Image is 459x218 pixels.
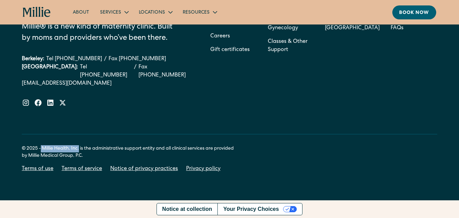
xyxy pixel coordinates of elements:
[399,10,429,17] div: Book now
[157,203,218,215] a: Notice at collection
[268,35,314,57] a: Classes & Other Support
[139,9,165,16] div: Locations
[210,43,250,57] a: Gift certificates
[80,63,132,80] a: Tel [PHONE_NUMBER]
[109,55,166,63] a: Fax [PHONE_NUMBER]
[22,80,192,88] a: [EMAIL_ADDRESS][DOMAIN_NAME]
[210,30,230,43] a: Careers
[134,63,136,80] div: /
[23,7,51,18] a: home
[177,6,222,18] div: Resources
[22,145,240,160] div: © 2025 - Millie Health, Inc. is the administrative support entity and all clinical services are p...
[110,165,178,173] a: Notice of privacy practices
[22,55,44,63] div: Berkeley:
[186,165,220,173] a: Privacy policy
[268,21,298,35] a: Gynecology
[183,9,210,16] div: Resources
[391,21,404,35] a: FAQs
[325,21,380,35] a: [GEOGRAPHIC_DATA]
[22,165,53,173] a: Terms of use
[22,63,78,80] div: [GEOGRAPHIC_DATA]:
[46,55,102,63] a: Tel [PHONE_NUMBER]
[100,9,121,16] div: Services
[392,5,436,19] a: Book now
[22,22,182,44] div: Millie® is a new kind of maternity clinic. Built by moms and providers who’ve been there.
[104,55,106,63] div: /
[217,203,302,215] button: Your Privacy Choices
[62,165,102,173] a: Terms of service
[133,6,177,18] div: Locations
[67,6,95,18] a: About
[138,63,192,80] a: Fax [PHONE_NUMBER]
[95,6,133,18] div: Services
